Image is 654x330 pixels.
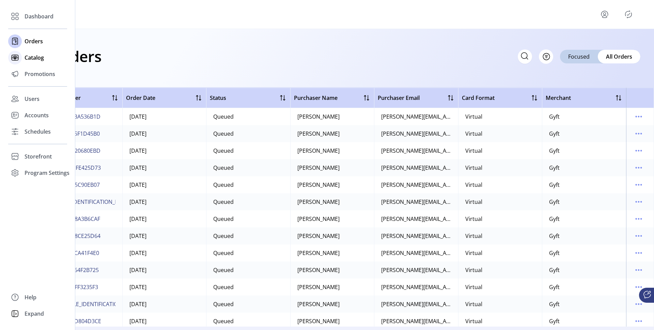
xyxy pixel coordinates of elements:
[122,142,206,159] td: [DATE]
[381,215,451,223] div: [PERSON_NAME][EMAIL_ADDRESS][PERSON_NAME][DOMAIN_NAME]
[297,112,340,121] div: [PERSON_NAME]
[126,94,155,102] span: Order Date
[465,215,482,223] div: Virtual
[633,162,644,173] button: menu
[25,95,40,103] span: Users
[381,249,451,257] div: [PERSON_NAME][EMAIL_ADDRESS][PERSON_NAME][DOMAIN_NAME]
[633,128,644,139] button: menu
[213,130,234,138] div: Queued
[213,198,234,206] div: Queued
[465,266,482,274] div: Virtual
[633,213,644,224] button: menu
[122,108,206,125] td: [DATE]
[25,37,43,45] span: Orders
[122,210,206,227] td: [DATE]
[25,12,53,20] span: Dashboard
[213,283,234,291] div: Queued
[213,147,234,155] div: Queued
[297,215,340,223] div: [PERSON_NAME]
[465,130,482,138] div: Virtual
[549,164,560,172] div: Gyft
[297,130,340,138] div: [PERSON_NAME]
[25,111,49,119] span: Accounts
[465,147,482,155] div: Virtual
[465,317,482,325] div: Virtual
[25,152,52,161] span: Storefront
[25,310,44,318] span: Expand
[633,316,644,327] button: menu
[549,147,560,155] div: Gyft
[213,215,234,223] div: Queued
[381,317,451,325] div: [PERSON_NAME][EMAIL_ADDRESS][PERSON_NAME][DOMAIN_NAME]
[633,247,644,258] button: menu
[381,283,451,291] div: [PERSON_NAME][EMAIL_ADDRESS][PERSON_NAME][DOMAIN_NAME]
[297,147,340,155] div: [PERSON_NAME]
[568,52,590,61] span: Focused
[560,50,598,63] div: Focused
[213,112,234,121] div: Queued
[45,196,141,207] button: [VEHICLE_IDENTIFICATION_NUMBER]
[633,111,644,122] button: menu
[297,164,340,172] div: [PERSON_NAME]
[381,198,451,206] div: [PERSON_NAME][EMAIL_ADDRESS][PERSON_NAME][DOMAIN_NAME]
[25,169,69,177] span: Program Settings
[381,300,451,308] div: [PERSON_NAME][EMAIL_ADDRESS][PERSON_NAME][DOMAIN_NAME]
[539,49,553,64] button: Filter Button
[465,283,482,291] div: Virtual
[633,265,644,275] button: menu
[465,198,482,206] div: Virtual
[633,299,644,310] button: menu
[25,127,51,136] span: Schedules
[549,300,560,308] div: Gyft
[633,196,644,207] button: menu
[381,232,451,240] div: [PERSON_NAME][EMAIL_ADDRESS][PERSON_NAME][DOMAIN_NAME]
[297,232,340,240] div: [PERSON_NAME]
[598,50,640,63] div: All Orders
[465,300,482,308] div: Virtual
[381,147,451,155] div: [PERSON_NAME][EMAIL_ADDRESS][PERSON_NAME][DOMAIN_NAME]
[381,130,451,138] div: [PERSON_NAME][EMAIL_ADDRESS][PERSON_NAME][DOMAIN_NAME]
[122,193,206,210] td: [DATE]
[549,266,560,274] div: Gyft
[606,52,632,61] span: All Orders
[633,230,644,241] button: menu
[549,198,560,206] div: Gyft
[599,9,610,20] button: menu
[47,300,149,308] span: [US_VEHICLE_IDENTIFICATION_NUMBER]
[297,181,340,189] div: [PERSON_NAME]
[122,176,206,193] td: [DATE]
[213,266,234,274] div: Queued
[549,130,560,138] div: Gyft
[297,249,340,257] div: [PERSON_NAME]
[122,159,206,176] td: [DATE]
[122,244,206,261] td: [DATE]
[213,181,234,189] div: Queued
[122,279,206,296] td: [DATE]
[122,227,206,244] td: [DATE]
[549,215,560,223] div: Gyft
[549,317,560,325] div: Gyft
[465,249,482,257] div: Virtual
[122,296,206,313] td: [DATE]
[297,300,340,308] div: [PERSON_NAME]
[297,198,340,206] div: [PERSON_NAME]
[122,261,206,279] td: [DATE]
[213,317,234,325] div: Queued
[25,54,44,62] span: Catalog
[381,164,451,172] div: [PERSON_NAME][EMAIL_ADDRESS][PERSON_NAME][DOMAIN_NAME]
[297,317,340,325] div: [PERSON_NAME]
[213,300,234,308] div: Queued
[465,232,482,240] div: Virtual
[381,266,451,274] div: [PERSON_NAME][EMAIL_ADDRESS][PERSON_NAME][DOMAIN_NAME]
[549,181,560,189] div: Gyft
[25,70,55,78] span: Promotions
[546,94,571,102] span: Merchant
[633,179,644,190] button: menu
[378,94,420,102] span: Purchaser Email
[381,181,451,189] div: [PERSON_NAME][EMAIL_ADDRESS][PERSON_NAME][DOMAIN_NAME]
[633,145,644,156] button: menu
[549,283,560,291] div: Gyft
[462,94,495,102] span: Card Format
[465,181,482,189] div: Virtual
[294,94,338,102] span: Purchaser Name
